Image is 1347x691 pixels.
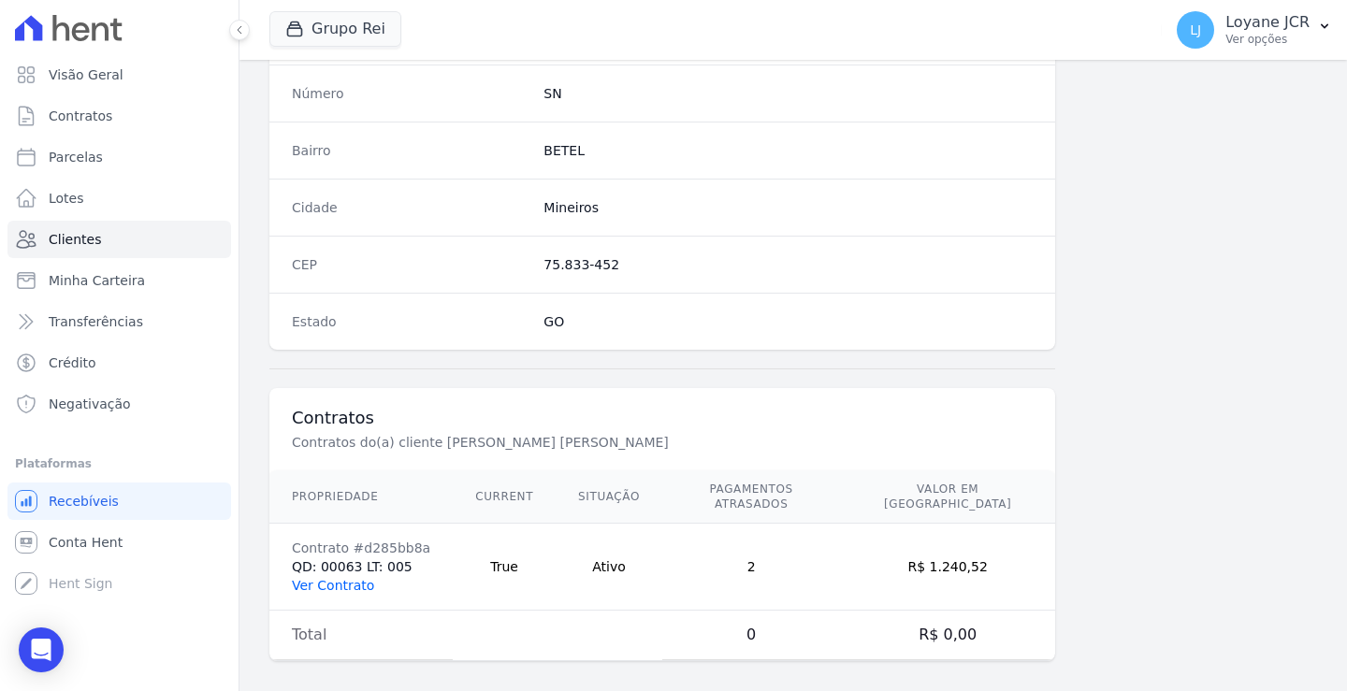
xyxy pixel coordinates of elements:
dd: Mineiros [543,198,1033,217]
span: Conta Hent [49,533,123,552]
button: LJ Loyane JCR Ver opções [1162,4,1347,56]
dd: 75.833-452 [543,255,1033,274]
td: R$ 0,00 [840,611,1055,660]
td: 0 [662,611,840,660]
td: QD: 00063 LT: 005 [269,524,453,611]
p: Ver opções [1225,32,1310,47]
td: Ativo [556,524,662,611]
a: Crédito [7,344,231,381]
dt: CEP [292,255,529,274]
dt: Estado [292,312,529,331]
span: Contratos [49,107,112,125]
span: Transferências [49,312,143,331]
th: Propriedade [269,470,453,524]
th: Pagamentos Atrasados [662,470,840,524]
td: R$ 1.240,52 [840,524,1055,611]
div: Contrato #d285bb8a [292,539,430,557]
p: Contratos do(a) cliente [PERSON_NAME] [PERSON_NAME] [292,433,920,452]
a: Clientes [7,221,231,258]
p: Loyane JCR [1225,13,1310,32]
span: Parcelas [49,148,103,166]
span: Negativação [49,395,131,413]
span: Recebíveis [49,492,119,511]
a: Minha Carteira [7,262,231,299]
dd: SN [543,84,1033,103]
td: 2 [662,524,840,611]
h3: Contratos [292,407,1033,429]
span: Clientes [49,230,101,249]
span: Visão Geral [49,65,123,84]
a: Parcelas [7,138,231,176]
span: Lotes [49,189,84,208]
dd: BETEL [543,141,1033,160]
div: Plataformas [15,453,224,475]
a: Ver Contrato [292,578,374,593]
td: True [453,524,556,611]
th: Current [453,470,556,524]
td: Total [269,611,453,660]
th: Valor em [GEOGRAPHIC_DATA] [840,470,1055,524]
dt: Número [292,84,529,103]
th: Situação [556,470,662,524]
a: Recebíveis [7,482,231,520]
a: Lotes [7,180,231,217]
a: Transferências [7,303,231,340]
dt: Bairro [292,141,529,160]
dt: Cidade [292,198,529,217]
a: Conta Hent [7,524,231,561]
span: LJ [1190,23,1201,36]
dd: GO [543,312,1033,331]
button: Grupo Rei [269,11,401,47]
a: Visão Geral [7,56,231,94]
a: Contratos [7,97,231,135]
a: Negativação [7,385,231,423]
div: Open Intercom Messenger [19,627,64,672]
span: Minha Carteira [49,271,145,290]
span: Crédito [49,353,96,372]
